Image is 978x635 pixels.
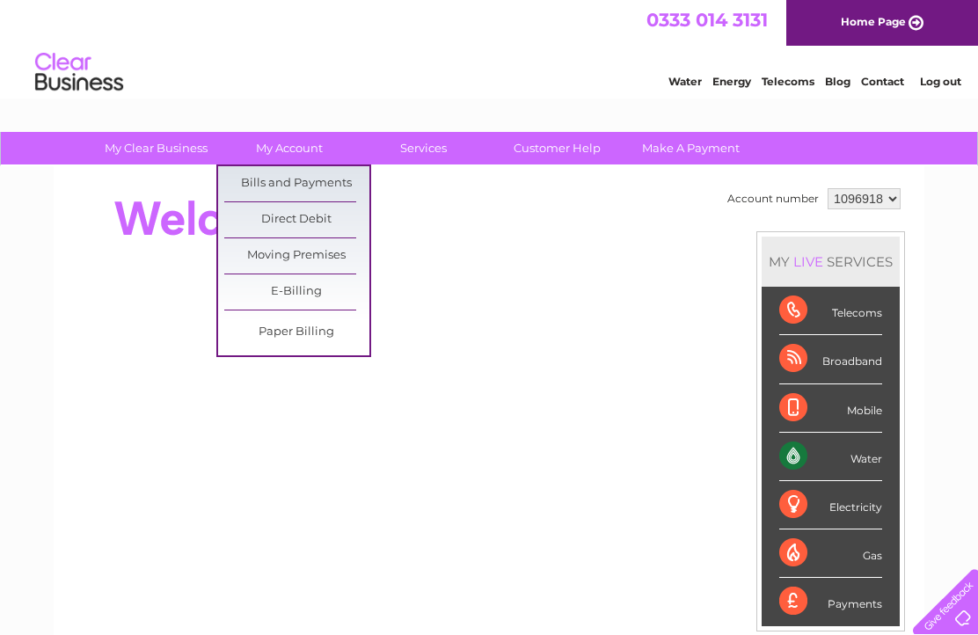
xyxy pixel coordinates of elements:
[351,132,496,164] a: Services
[779,287,882,335] div: Telecoms
[779,384,882,433] div: Mobile
[723,184,823,214] td: Account number
[825,75,850,88] a: Blog
[790,253,827,270] div: LIVE
[762,75,814,88] a: Telecoms
[224,315,369,350] a: Paper Billing
[779,578,882,625] div: Payments
[668,75,702,88] a: Water
[224,238,369,274] a: Moving Premises
[646,9,768,31] a: 0333 014 3131
[779,335,882,383] div: Broadband
[618,132,763,164] a: Make A Payment
[224,166,369,201] a: Bills and Payments
[920,75,961,88] a: Log out
[224,274,369,310] a: E-Billing
[762,237,900,287] div: MY SERVICES
[217,132,362,164] a: My Account
[779,433,882,481] div: Water
[779,529,882,578] div: Gas
[34,46,124,99] img: logo.png
[779,481,882,529] div: Electricity
[861,75,904,88] a: Contact
[84,132,229,164] a: My Clear Business
[75,10,906,85] div: Clear Business is a trading name of Verastar Limited (registered in [GEOGRAPHIC_DATA] No. 3667643...
[224,202,369,237] a: Direct Debit
[712,75,751,88] a: Energy
[485,132,630,164] a: Customer Help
